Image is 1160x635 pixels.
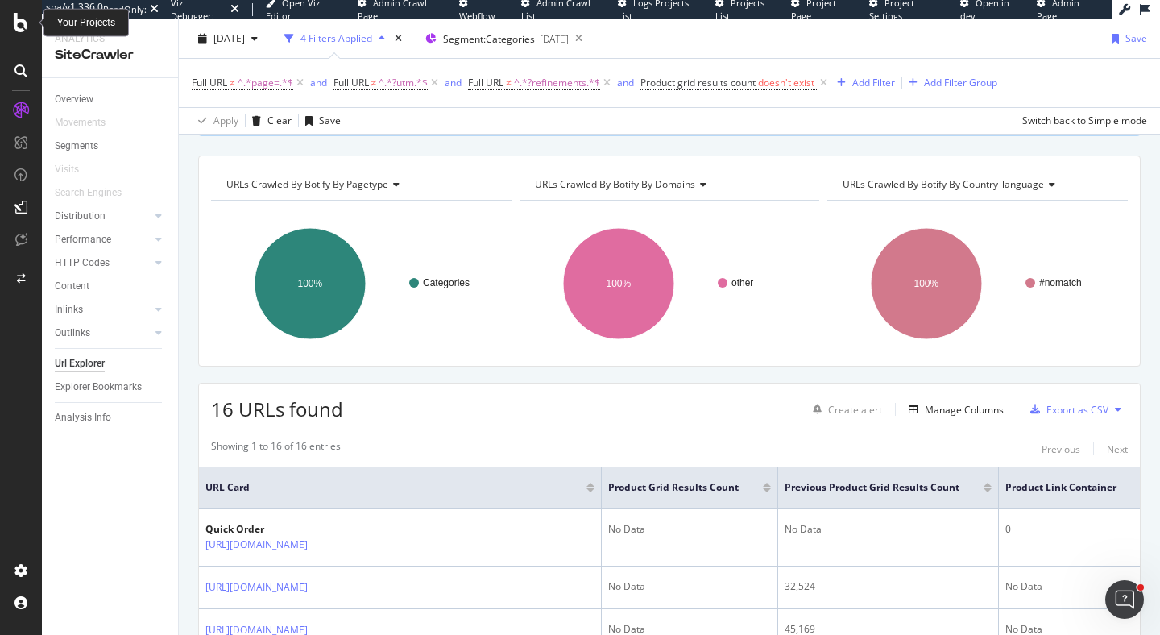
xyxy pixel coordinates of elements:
[55,114,122,131] a: Movements
[1005,522,1149,537] div: 0
[506,76,512,89] span: ≠
[1042,442,1080,456] div: Previous
[278,26,391,52] button: 4 Filters Applied
[617,75,634,90] button: and
[55,278,167,295] a: Content
[55,255,110,272] div: HTTP Codes
[55,379,142,396] div: Explorer Bookmarks
[55,185,122,201] div: Search Engines
[535,177,695,191] span: URLs Crawled By Botify By domains
[925,403,1004,417] div: Manage Columns
[445,76,462,89] div: and
[1005,480,1116,495] span: Product link container
[459,10,495,22] span: Webflow
[55,325,90,342] div: Outlinks
[300,31,372,45] div: 4 Filters Applied
[55,138,167,155] a: Segments
[1125,31,1147,45] div: Save
[192,26,264,52] button: [DATE]
[267,114,292,127] div: Clear
[443,32,535,46] span: Segment: Categories
[1024,396,1108,422] button: Export as CSV
[55,355,105,372] div: Url Explorer
[211,214,512,354] svg: A chart.
[55,32,165,46] div: Analytics
[299,108,341,134] button: Save
[55,379,167,396] a: Explorer Bookmarks
[55,409,167,426] a: Analysis Info
[55,185,138,201] a: Search Engines
[57,16,115,30] div: Your Projects
[924,76,997,89] div: Add Filter Group
[785,522,992,537] div: No Data
[902,400,1004,419] button: Manage Columns
[831,73,895,93] button: Add Filter
[55,255,151,272] a: HTTP Codes
[1046,403,1108,417] div: Export as CSV
[1016,108,1147,134] button: Switch back to Simple mode
[55,114,106,131] div: Movements
[839,172,1113,197] h4: URLs Crawled By Botify By country_language
[55,161,79,178] div: Visits
[445,75,462,90] button: and
[55,46,165,64] div: SiteCrawler
[540,32,569,46] div: [DATE]
[608,480,739,495] span: Product grid results count
[914,278,939,289] text: 100%
[532,172,806,197] h4: URLs Crawled By Botify By domains
[55,301,83,318] div: Inlinks
[468,76,503,89] span: Full URL
[205,522,342,537] div: Quick Order
[319,114,341,127] div: Save
[1107,442,1128,456] div: Next
[103,3,147,16] div: ReadOnly:
[230,76,235,89] span: ≠
[1042,439,1080,459] button: Previous
[55,138,98,155] div: Segments
[608,522,771,537] div: No Data
[211,396,343,422] span: 16 URLs found
[617,76,634,89] div: and
[55,301,151,318] a: Inlinks
[205,579,308,596] a: [URL][DOMAIN_NAME]
[606,278,631,289] text: 100%
[371,76,377,89] span: ≠
[55,91,167,108] a: Overview
[827,214,1128,354] svg: A chart.
[55,208,151,225] a: Distribution
[520,214,820,354] div: A chart.
[608,579,771,594] div: No Data
[640,76,756,89] span: Product grid results count
[310,75,327,90] button: and
[246,108,292,134] button: Clear
[1039,277,1082,288] text: #nomatch
[226,177,388,191] span: URLs Crawled By Botify By pagetype
[1022,114,1147,127] div: Switch back to Simple mode
[1005,579,1149,594] div: No Data
[423,277,470,288] text: Categories
[419,26,569,52] button: Segment:Categories[DATE]
[223,172,497,197] h4: URLs Crawled By Botify By pagetype
[55,278,89,295] div: Content
[213,114,238,127] div: Apply
[391,31,405,47] div: times
[213,31,245,45] span: 2025 May. 15th
[731,277,753,288] text: other
[55,355,167,372] a: Url Explorer
[55,409,111,426] div: Analysis Info
[514,72,600,94] span: ^.*?refinements.*$
[902,73,997,93] button: Add Filter Group
[211,439,341,459] div: Showing 1 to 16 of 16 entries
[333,76,369,89] span: Full URL
[192,108,238,134] button: Apply
[852,76,895,89] div: Add Filter
[806,396,882,422] button: Create alert
[758,76,814,89] span: doesn't exist
[55,231,151,248] a: Performance
[55,161,95,178] a: Visits
[205,480,582,495] span: URL Card
[205,537,308,553] a: [URL][DOMAIN_NAME]
[55,325,151,342] a: Outlinks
